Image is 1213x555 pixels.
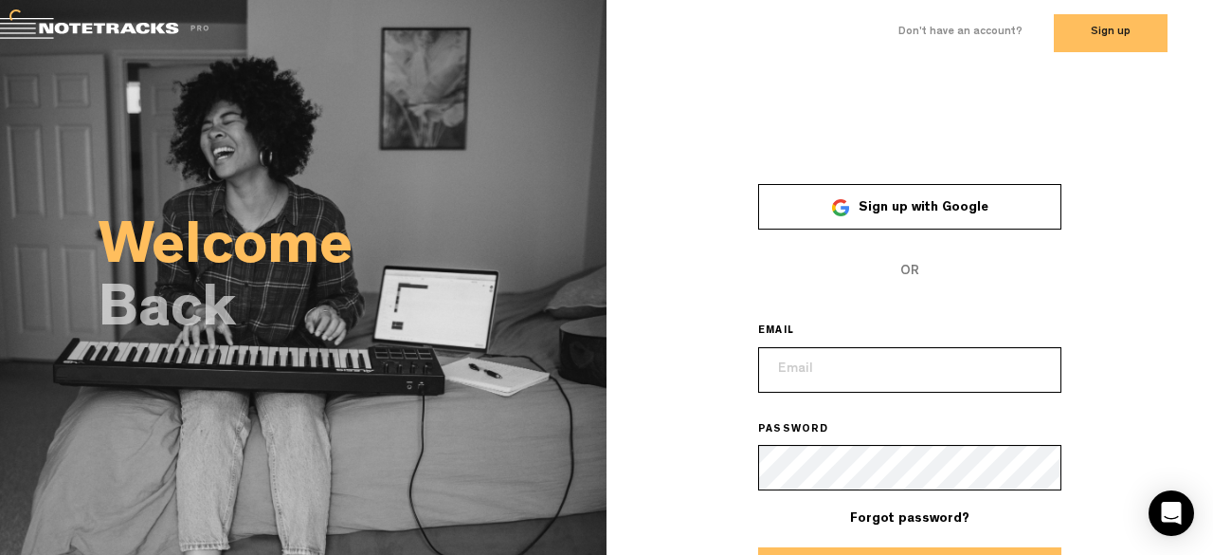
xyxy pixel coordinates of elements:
h2: Back [99,287,606,340]
label: Don't have an account? [898,25,1023,41]
label: EMAIL [758,324,821,340]
span: OR [758,249,1061,294]
button: Sign up [1054,14,1168,52]
span: Sign up with Google [859,201,988,214]
label: PASSWORD [758,423,856,438]
h2: Welcome [99,224,606,277]
div: Open Intercom Messenger [1149,490,1194,536]
a: Forgot password? [850,512,969,526]
input: Email [758,347,1061,393]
